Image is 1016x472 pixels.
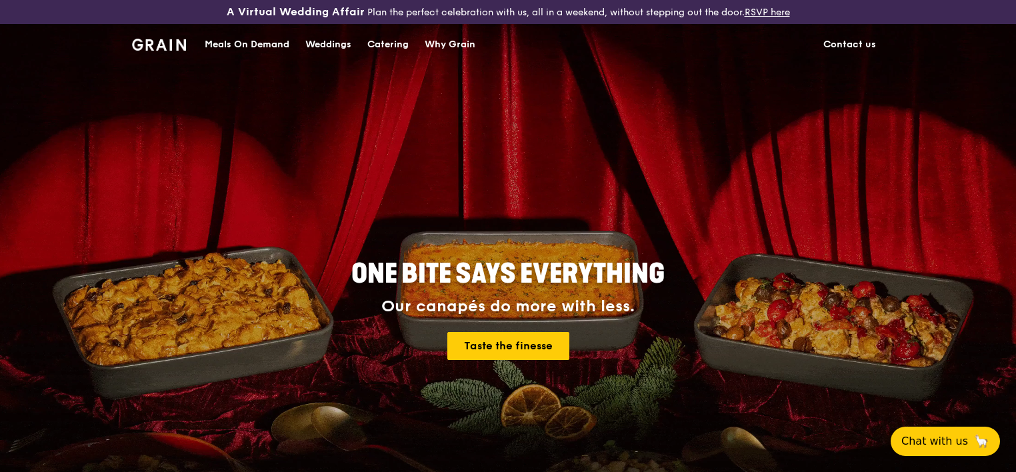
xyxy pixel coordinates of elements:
button: Chat with us🦙 [891,427,1000,456]
a: Why Grain [417,25,483,65]
a: GrainGrain [132,23,186,63]
div: Plan the perfect celebration with us, all in a weekend, without stepping out the door. [169,5,847,19]
a: Weddings [297,25,359,65]
img: Grain [132,39,186,51]
span: Chat with us [901,433,968,449]
a: RSVP here [745,7,790,18]
div: Catering [367,25,409,65]
div: Meals On Demand [205,25,289,65]
a: Contact us [815,25,884,65]
a: Catering [359,25,417,65]
div: Why Grain [425,25,475,65]
div: Weddings [305,25,351,65]
span: ONE BITE SAYS EVERYTHING [351,258,665,290]
span: 🦙 [973,433,989,449]
h3: A Virtual Wedding Affair [227,5,365,19]
a: Taste the finesse [447,332,569,360]
div: Our canapés do more with less. [268,297,748,316]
